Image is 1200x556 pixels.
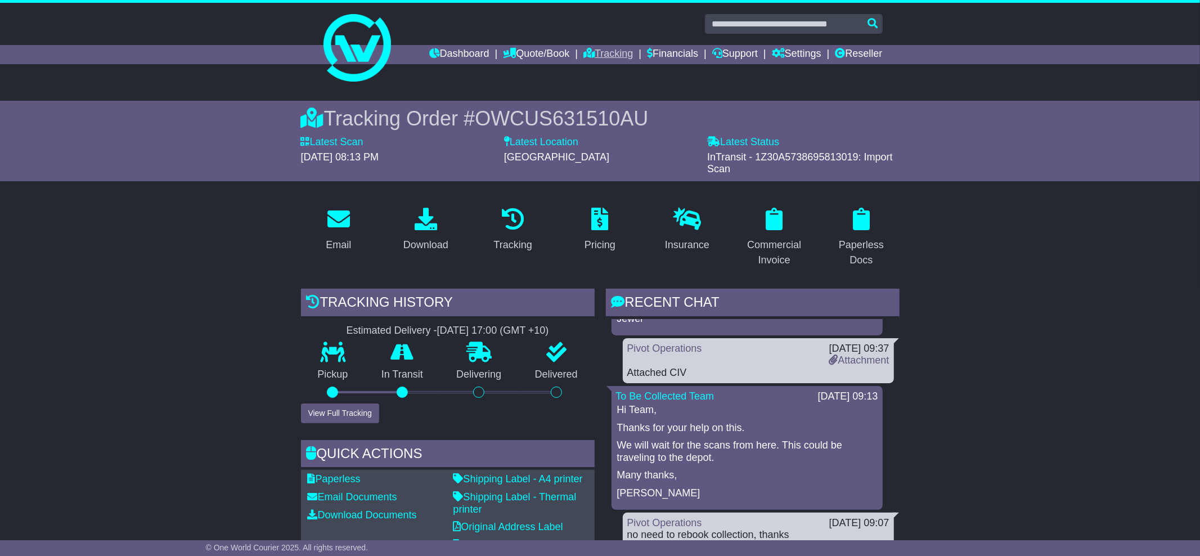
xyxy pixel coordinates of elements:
[627,529,889,541] div: no need to rebook collection, thanks
[318,204,358,257] a: Email
[617,487,877,500] p: [PERSON_NAME]
[627,517,702,528] a: Pivot Operations
[301,369,365,381] p: Pickup
[707,151,893,175] span: InTransit - 1Z30A5738695813019: Import Scan
[453,473,583,485] a: Shipping Label - A4 printer
[627,367,889,379] div: Attached CIV
[301,136,363,149] label: Latest Scan
[493,237,532,253] div: Tracking
[617,313,877,325] p: Jewel
[818,391,878,403] div: [DATE] 09:13
[712,45,758,64] a: Support
[453,539,526,550] a: Address Label
[577,204,623,257] a: Pricing
[301,440,595,470] div: Quick Actions
[831,237,892,268] div: Paperless Docs
[308,491,397,503] a: Email Documents
[504,151,609,163] span: [GEOGRAPHIC_DATA]
[308,473,361,485] a: Paperless
[617,422,877,434] p: Thanks for your help on this.
[616,391,714,402] a: To Be Collected Team
[503,45,569,64] a: Quote/Book
[617,469,877,482] p: Many thanks,
[627,343,702,354] a: Pivot Operations
[301,289,595,319] div: Tracking history
[475,107,648,130] span: OWCUS631510AU
[647,45,698,64] a: Financials
[583,45,633,64] a: Tracking
[206,543,368,552] span: © One World Courier 2025. All rights reserved.
[585,237,615,253] div: Pricing
[772,45,821,64] a: Settings
[829,343,889,355] div: [DATE] 09:37
[665,237,709,253] div: Insurance
[824,204,900,272] a: Paperless Docs
[504,136,578,149] label: Latest Location
[744,237,805,268] div: Commercial Invoice
[437,325,549,337] div: [DATE] 17:00 (GMT +10)
[518,369,595,381] p: Delivered
[440,369,519,381] p: Delivering
[301,403,379,423] button: View Full Tracking
[301,325,595,337] div: Estimated Delivery -
[453,491,577,515] a: Shipping Label - Thermal printer
[486,204,539,257] a: Tracking
[829,517,889,530] div: [DATE] 09:07
[396,204,456,257] a: Download
[829,355,889,366] a: Attachment
[707,136,779,149] label: Latest Status
[308,509,417,521] a: Download Documents
[429,45,489,64] a: Dashboard
[301,106,900,131] div: Tracking Order #
[835,45,882,64] a: Reseller
[326,237,351,253] div: Email
[365,369,440,381] p: In Transit
[617,440,877,464] p: We will wait for the scans from here. This could be traveling to the depot.
[301,151,379,163] span: [DATE] 08:13 PM
[736,204,812,272] a: Commercial Invoice
[453,521,563,532] a: Original Address Label
[658,204,717,257] a: Insurance
[606,289,900,319] div: RECENT CHAT
[617,404,877,416] p: Hi Team,
[403,237,448,253] div: Download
